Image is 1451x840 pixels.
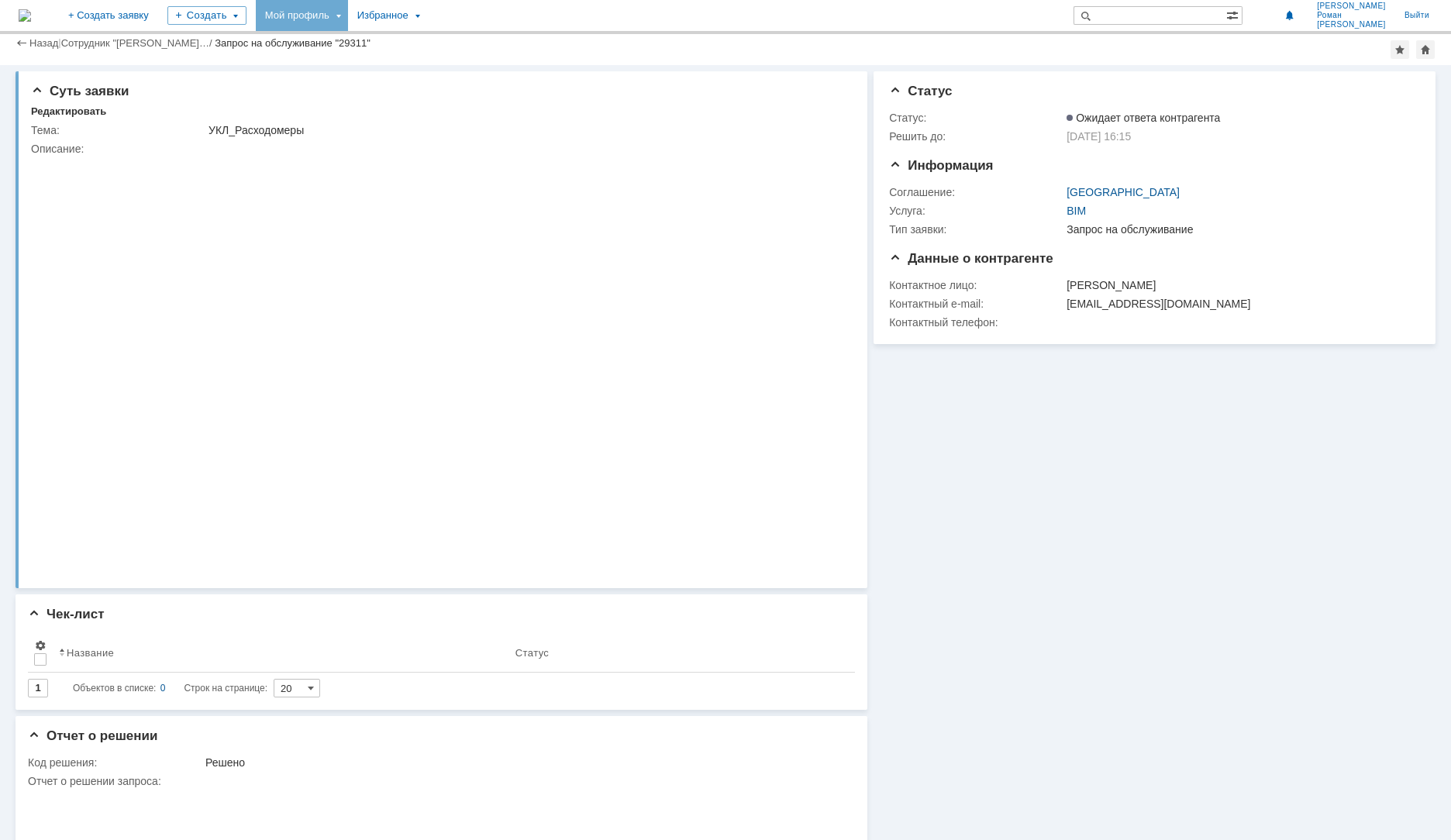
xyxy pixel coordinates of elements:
a: Сотрудник "[PERSON_NAME]… [61,37,209,49]
div: Редактировать [31,105,106,118]
span: Объектов в списке: [73,683,156,694]
div: Тема: [31,124,205,136]
span: Информация [889,158,993,173]
div: Решить до: [889,130,1063,143]
th: Название [53,633,509,673]
div: Статус [515,647,549,659]
div: Запрос на обслуживание "29311" [215,37,371,49]
div: [EMAIL_ADDRESS][DOMAIN_NAME] [1067,298,1411,310]
span: Настройки [34,639,47,652]
a: Перейти на домашнюю страницу [19,9,31,22]
div: Запрос на обслуживание [1067,223,1411,236]
div: Код решения: [28,756,202,769]
div: Контактный телефон: [889,316,1063,329]
span: [PERSON_NAME] [1317,20,1386,29]
div: | [58,36,60,48]
div: Услуга: [889,205,1063,217]
th: Статус [509,633,843,673]
div: Отчет о решении запроса: [28,775,847,787]
div: Название [67,647,114,659]
div: Статус: [889,112,1063,124]
div: Создать [167,6,246,25]
div: Соглашение: [889,186,1063,198]
div: Описание: [31,143,847,155]
div: Сделать домашней страницей [1416,40,1435,59]
div: Тип заявки: [889,223,1063,236]
div: Контактный e-mail: [889,298,1063,310]
span: Отчет о решении [28,728,157,743]
span: Чек-лист [28,607,105,621]
span: [PERSON_NAME] [1317,2,1386,11]
a: Назад [29,37,58,49]
div: [PERSON_NAME] [1067,279,1411,291]
div: 0 [160,679,166,697]
div: Решено [205,756,844,769]
span: Ожидает ответа контрагента [1067,112,1220,124]
span: Данные о контрагенте [889,251,1053,266]
div: / [61,37,215,49]
a: BIM [1067,205,1086,217]
div: Добавить в избранное [1391,40,1409,59]
span: Расширенный поиск [1226,7,1242,22]
div: УКЛ_Расходомеры [209,124,844,136]
span: Статус [889,84,952,98]
img: logo [19,9,31,22]
span: [DATE] 16:15 [1067,130,1131,143]
span: Суть заявки [31,84,129,98]
div: Контактное лицо: [889,279,1063,291]
i: Строк на странице: [73,679,267,697]
span: Роман [1317,11,1386,20]
a: [GEOGRAPHIC_DATA] [1067,186,1180,198]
